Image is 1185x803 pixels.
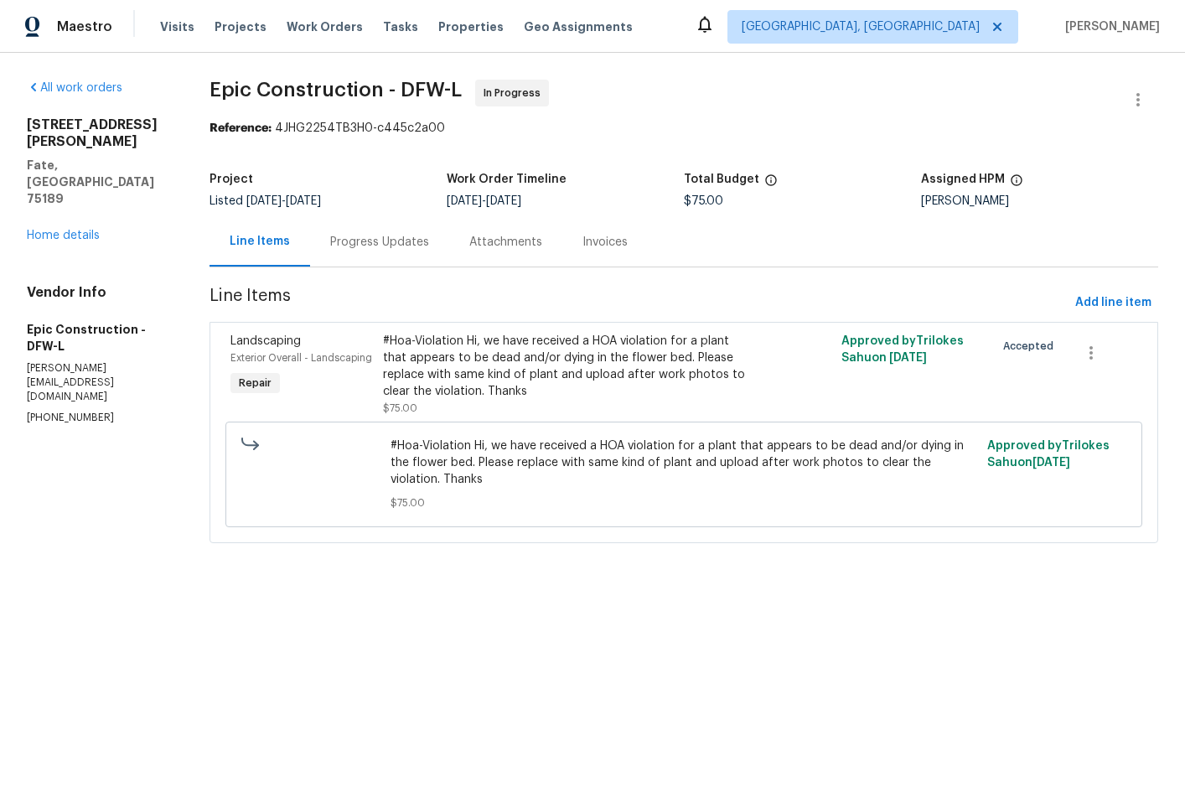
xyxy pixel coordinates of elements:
[684,195,723,207] span: $75.00
[210,80,462,100] span: Epic Construction - DFW-L
[27,284,169,301] h4: Vendor Info
[160,18,194,35] span: Visits
[383,403,417,413] span: $75.00
[230,233,290,250] div: Line Items
[1075,293,1151,313] span: Add line item
[684,174,759,185] h5: Total Budget
[287,18,363,35] span: Work Orders
[524,18,633,35] span: Geo Assignments
[330,234,429,251] div: Progress Updates
[889,352,927,364] span: [DATE]
[1003,338,1060,355] span: Accepted
[764,174,778,195] span: The total cost of line items that have been proposed by Opendoor. This sum includes line items th...
[27,230,100,241] a: Home details
[210,288,1069,319] span: Line Items
[438,18,504,35] span: Properties
[27,82,122,94] a: All work orders
[210,195,321,207] span: Listed
[27,361,169,404] p: [PERSON_NAME][EMAIL_ADDRESS][DOMAIN_NAME]
[921,174,1005,185] h5: Assigned HPM
[391,438,977,488] span: #Hoa-Violation Hi, we have received a HOA violation for a plant that appears to be dead and/or dy...
[27,411,169,425] p: [PHONE_NUMBER]
[246,195,282,207] span: [DATE]
[447,174,567,185] h5: Work Order Timeline
[27,157,169,207] h5: Fate, [GEOGRAPHIC_DATA] 75189
[210,120,1158,137] div: 4JHG2254TB3H0-c445c2a00
[27,321,169,355] h5: Epic Construction - DFW-L
[210,174,253,185] h5: Project
[987,440,1110,469] span: Approved by Trilokes Sahu on
[246,195,321,207] span: -
[1069,288,1158,319] button: Add line item
[286,195,321,207] span: [DATE]
[230,335,301,347] span: Landscaping
[27,117,169,150] h2: [STREET_ADDRESS][PERSON_NAME]
[1032,457,1070,469] span: [DATE]
[383,333,755,400] div: #Hoa-Violation Hi, we have received a HOA violation for a plant that appears to be dead and/or dy...
[57,18,112,35] span: Maestro
[232,375,278,391] span: Repair
[841,335,964,364] span: Approved by Trilokes Sahu on
[1058,18,1160,35] span: [PERSON_NAME]
[1010,174,1023,195] span: The hpm assigned to this work order.
[391,495,977,511] span: $75.00
[921,195,1158,207] div: [PERSON_NAME]
[742,18,980,35] span: [GEOGRAPHIC_DATA], [GEOGRAPHIC_DATA]
[230,353,372,363] span: Exterior Overall - Landscaping
[215,18,266,35] span: Projects
[484,85,547,101] span: In Progress
[383,21,418,33] span: Tasks
[486,195,521,207] span: [DATE]
[469,234,542,251] div: Attachments
[447,195,521,207] span: -
[447,195,482,207] span: [DATE]
[210,122,272,134] b: Reference:
[582,234,628,251] div: Invoices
